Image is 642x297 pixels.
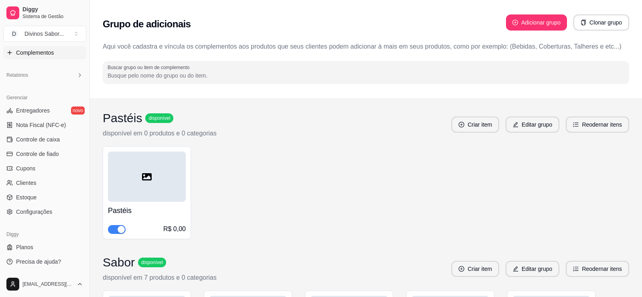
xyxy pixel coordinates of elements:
h3: Pastéis [103,111,142,125]
p: Aqui você cadastra e víncula os complementos aos produtos que seus clientes podem adicionar à mai... [103,42,629,51]
span: ordered-list [573,266,579,272]
button: plus-circleCriar item [451,261,499,277]
h2: Grupo de adicionais [103,18,191,31]
span: disponível [140,259,165,266]
span: Relatórios [6,72,28,78]
div: Diggy [3,228,86,241]
a: Estoque [3,191,86,204]
button: [EMAIL_ADDRESS][DOMAIN_NAME] [3,274,86,294]
a: Controle de caixa [3,133,86,146]
span: Precisa de ajuda? [16,258,61,266]
span: Estoque [16,193,37,201]
span: D [10,30,18,38]
h3: Sabor [103,255,135,270]
span: Entregadores [16,107,50,115]
div: R$ 0,00 [163,224,186,234]
span: Complementos [16,49,54,57]
button: ordered-listReodernar itens [566,261,629,277]
input: Buscar grupo ou item de complemento [108,72,624,80]
span: Configurações [16,208,52,216]
a: Clientes [3,176,86,189]
a: Controle de fiado [3,147,86,160]
label: Buscar grupo ou item de complemento [108,64,192,71]
a: Configurações [3,205,86,218]
span: plus-circle [459,122,464,127]
span: Diggy [22,6,83,13]
span: copy [581,20,586,25]
a: Nota Fiscal (NFC-e) [3,119,86,131]
a: DiggySistema de Gestão [3,3,86,23]
p: disponível em 0 produtos e 0 categorias [103,129,217,138]
span: Nota Fiscal (NFC-e) [16,121,66,129]
p: disponível em 7 produtos e 0 categorias [103,273,217,283]
button: plus-circleAdicionar grupo [506,14,567,31]
span: Planos [16,243,33,251]
span: ordered-list [573,122,579,127]
a: Entregadoresnovo [3,104,86,117]
span: [EMAIL_ADDRESS][DOMAIN_NAME] [22,281,73,287]
a: Cupons [3,162,86,175]
button: Select a team [3,26,86,42]
div: Divinos Sabor ... [24,30,64,38]
a: Planos [3,241,86,254]
span: plus-circle [512,20,518,25]
a: Precisa de ajuda? [3,255,86,268]
span: edit [513,266,518,272]
h4: Pastéis [108,205,186,216]
span: disponível [147,115,172,121]
span: Clientes [16,179,37,187]
button: ordered-listReodernar itens [566,117,629,133]
button: plus-circleCriar item [451,117,499,133]
button: copyClonar grupo [573,14,629,31]
span: edit [513,122,518,127]
span: plus-circle [459,266,464,272]
div: Gerenciar [3,91,86,104]
button: editEditar grupo [506,117,559,133]
span: Sistema de Gestão [22,13,83,20]
span: Controle de fiado [16,150,59,158]
a: Complementos [3,46,86,59]
span: Controle de caixa [16,135,60,143]
button: editEditar grupo [506,261,559,277]
span: Cupons [16,164,35,172]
